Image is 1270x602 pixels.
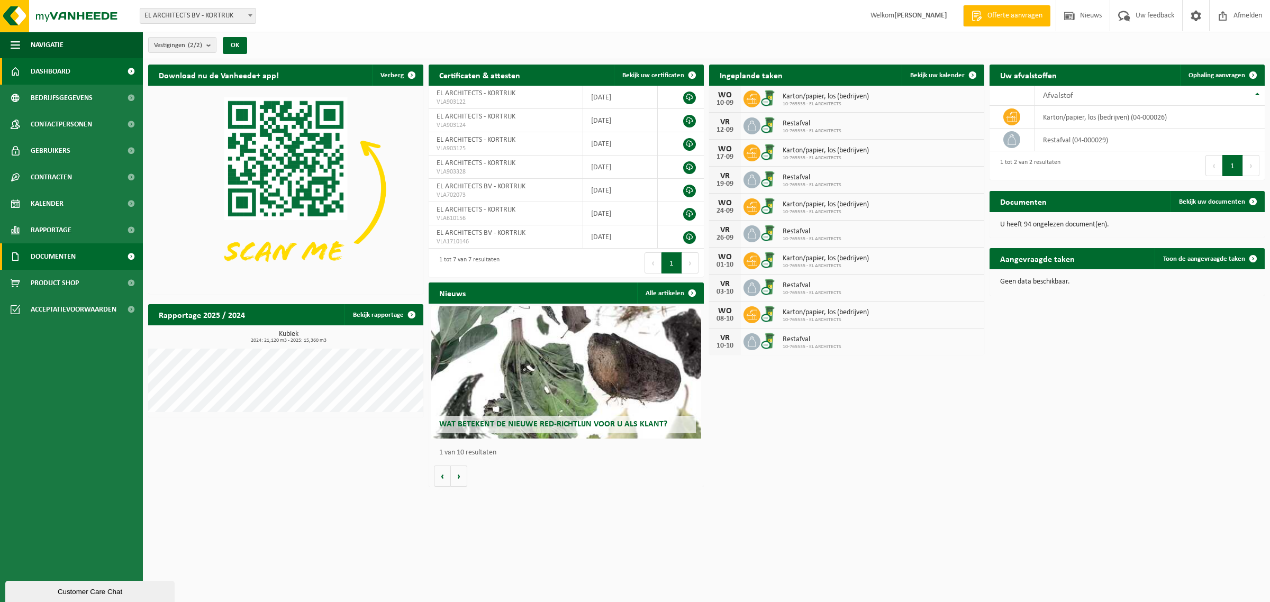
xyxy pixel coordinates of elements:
[714,126,736,134] div: 12-09
[437,206,515,214] span: EL ARCHITECTS - KORTRIJK
[714,261,736,269] div: 01-10
[1222,155,1243,176] button: 1
[153,331,423,343] h3: Kubiek
[714,334,736,342] div: VR
[437,136,515,144] span: EL ARCHITECTS - KORTRIJK
[614,65,703,86] a: Bekijk uw certificaten
[140,8,256,24] span: EL ARCHITECTS BV - KORTRIJK
[760,332,778,350] img: WB-0240-CU
[714,234,736,242] div: 26-09
[714,145,736,153] div: WO
[760,305,778,323] img: WB-0240-CU
[431,306,701,439] a: Wat betekent de nieuwe RED-richtlijn voor u als klant?
[437,238,575,246] span: VLA1710146
[429,282,476,303] h2: Nieuws
[583,132,658,156] td: [DATE]
[148,304,256,325] h2: Rapportage 2025 / 2024
[31,217,71,243] span: Rapportage
[1035,106,1265,129] td: karton/papier, los (bedrijven) (04-000026)
[760,143,778,161] img: WB-0240-CU
[451,466,467,487] button: Volgende
[148,37,216,53] button: Vestigingen(2/2)
[714,315,736,323] div: 08-10
[714,226,736,234] div: VR
[714,153,736,161] div: 17-09
[963,5,1050,26] a: Offerte aanvragen
[437,98,575,106] span: VLA903122
[1155,248,1264,269] a: Toon de aangevraagde taken
[1000,221,1254,229] p: U heeft 94 ongelezen document(en).
[783,290,841,296] span: 10-765535 - EL ARCHITECTS
[714,172,736,180] div: VR
[437,89,515,97] span: EL ARCHITECTS - KORTRIJK
[223,37,247,54] button: OK
[583,86,658,109] td: [DATE]
[714,253,736,261] div: WO
[783,236,841,242] span: 10-765535 - EL ARCHITECTS
[1000,278,1254,286] p: Geen data beschikbaar.
[760,278,778,296] img: WB-0240-CU
[783,335,841,344] span: Restafval
[1043,92,1073,100] span: Afvalstof
[760,197,778,215] img: WB-0240-CU
[1189,72,1245,79] span: Ophaling aanvragen
[148,65,289,85] h2: Download nu de Vanheede+ app!
[583,156,658,179] td: [DATE]
[714,199,736,207] div: WO
[31,138,70,164] span: Gebruikers
[714,91,736,99] div: WO
[783,308,869,317] span: Karton/papier, los (bedrijven)
[902,65,983,86] a: Bekijk uw kalender
[783,227,841,236] span: Restafval
[437,168,575,176] span: VLA903328
[894,12,947,20] strong: [PERSON_NAME]
[760,89,778,107] img: WB-0240-CU
[760,170,778,188] img: WB-0240-CU
[714,180,736,188] div: 19-09
[1179,198,1245,205] span: Bekijk uw documenten
[437,144,575,153] span: VLA903125
[985,11,1045,21] span: Offerte aanvragen
[714,118,736,126] div: VR
[437,183,525,190] span: EL ARCHITECTS BV - KORTRIJK
[437,159,515,167] span: EL ARCHITECTS - KORTRIJK
[760,116,778,134] img: WB-0240-CU
[1180,65,1264,86] a: Ophaling aanvragen
[140,8,256,23] span: EL ARCHITECTS BV - KORTRIJK
[995,154,1060,177] div: 1 tot 2 van 2 resultaten
[910,72,965,79] span: Bekijk uw kalender
[714,288,736,296] div: 03-10
[188,42,202,49] count: (2/2)
[583,109,658,132] td: [DATE]
[645,252,661,273] button: Previous
[583,225,658,249] td: [DATE]
[437,191,575,199] span: VLA702073
[783,174,841,182] span: Restafval
[622,72,684,79] span: Bekijk uw certificaten
[714,207,736,215] div: 24-09
[31,190,63,217] span: Kalender
[31,85,93,111] span: Bedrijfsgegevens
[760,224,778,242] img: WB-0240-CU
[783,147,869,155] span: Karton/papier, los (bedrijven)
[783,128,841,134] span: 10-765535 - EL ARCHITECTS
[31,32,63,58] span: Navigatie
[682,252,698,273] button: Next
[439,420,667,428] span: Wat betekent de nieuwe RED-richtlijn voor u als klant?
[31,164,72,190] span: Contracten
[990,65,1067,85] h2: Uw afvalstoffen
[783,93,869,101] span: Karton/papier, los (bedrijven)
[1243,155,1259,176] button: Next
[783,182,841,188] span: 10-765535 - EL ARCHITECTS
[372,65,422,86] button: Verberg
[783,344,841,350] span: 10-765535 - EL ARCHITECTS
[783,101,869,107] span: 10-765535 - EL ARCHITECTS
[429,65,531,85] h2: Certificaten & attesten
[1035,129,1265,151] td: restafval (04-000029)
[148,86,423,292] img: Download de VHEPlus App
[760,251,778,269] img: WB-0240-CU
[437,113,515,121] span: EL ARCHITECTS - KORTRIJK
[31,296,116,323] span: Acceptatievoorwaarden
[783,200,869,209] span: Karton/papier, los (bedrijven)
